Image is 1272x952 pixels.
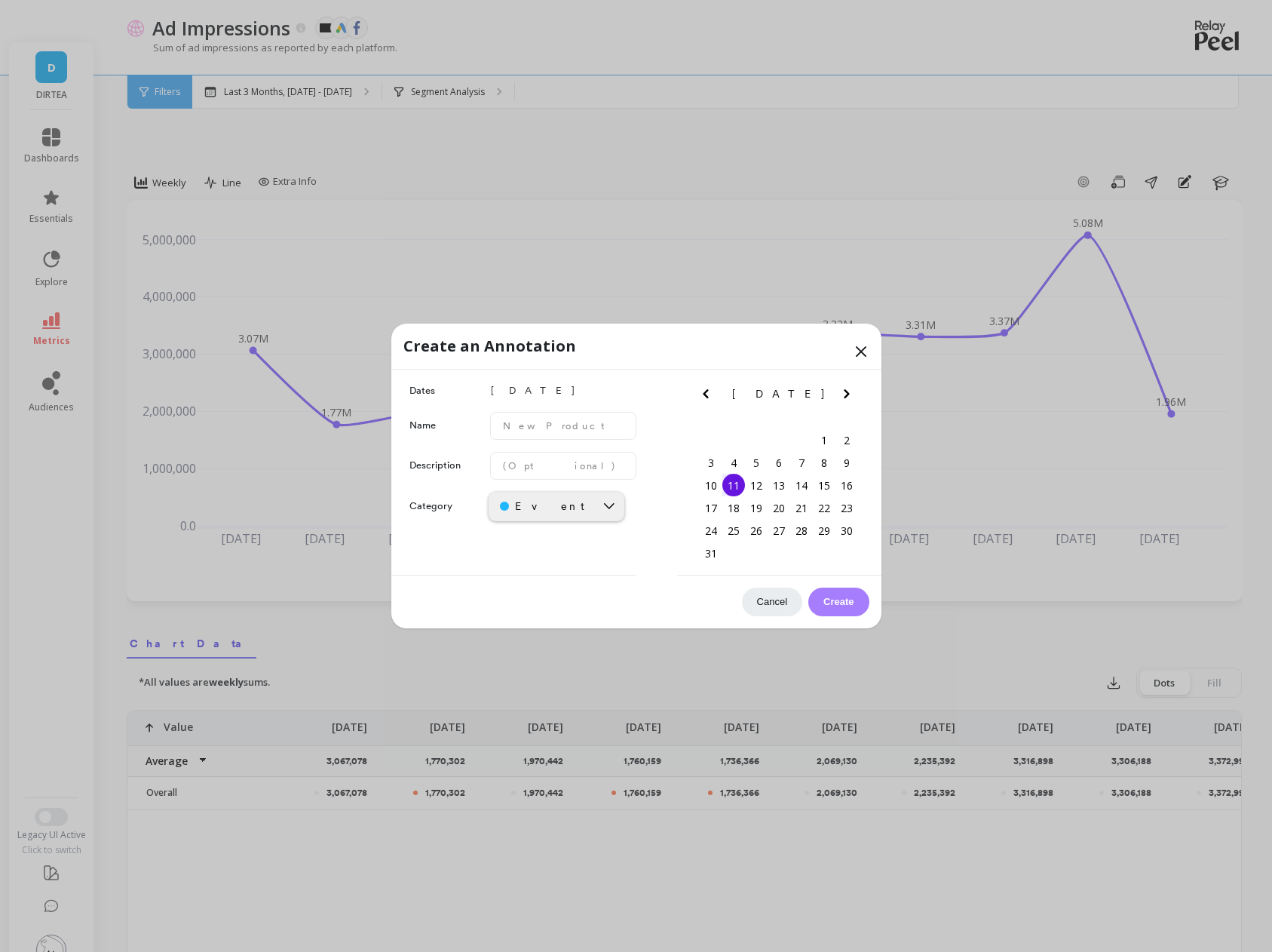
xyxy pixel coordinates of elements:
div: Choose Wednesday, August 13th, 2025 [768,474,790,497]
div: Choose Sunday, August 24th, 2025 [700,520,722,542]
div: Choose Wednesday, August 6th, 2025 [768,452,790,474]
div: Choose Saturday, August 2nd, 2025 [835,429,858,452]
div: Choose Saturday, August 9th, 2025 [835,452,858,474]
div: Choose Tuesday, August 26th, 2025 [745,520,768,542]
div: Choose Monday, August 4th, 2025 [722,452,745,474]
div: Event [500,499,584,514]
label: Name [409,418,483,433]
button: Cancel [742,588,802,616]
div: Choose Wednesday, August 20th, 2025 [768,497,790,520]
div: Choose Friday, August 15th, 2025 [813,474,835,497]
div: month 2025-08 [700,429,858,565]
div: Choose Monday, August 25th, 2025 [722,520,745,542]
div: Choose Thursday, August 14th, 2025 [790,474,813,497]
div: Choose Monday, August 11th, 2025 [722,474,745,497]
div: Choose Sunday, August 3rd, 2025 [700,452,722,474]
p: Create an Annotation [403,336,576,357]
label: Description [409,458,483,473]
div: Choose Tuesday, August 19th, 2025 [745,497,768,520]
div: Choose Sunday, August 31st, 2025 [700,542,722,565]
div: Choose Friday, August 29th, 2025 [813,520,835,542]
div: Choose Saturday, August 23rd, 2025 [835,497,858,520]
label: Dates [409,383,483,398]
button: Previous Month [697,385,721,409]
div: Choose Friday, August 8th, 2025 [813,452,835,474]
div: Choose Thursday, August 21st, 2025 [790,497,813,520]
span: [DATE] [489,382,636,400]
label: Category [409,499,489,514]
div: Choose Thursday, August 28th, 2025 [790,520,813,542]
div: Choose Monday, August 18th, 2025 [722,497,745,520]
input: (Optional) [490,452,636,480]
button: Create [808,588,869,616]
div: Choose Saturday, August 16th, 2025 [835,474,858,497]
div: Choose Friday, August 1st, 2025 [813,429,835,452]
div: Choose Sunday, August 17th, 2025 [700,497,722,520]
div: Choose Sunday, August 10th, 2025 [700,474,722,497]
div: Choose Friday, August 22nd, 2025 [813,497,835,520]
input: New Product Launched [490,412,636,440]
div: Choose Wednesday, August 27th, 2025 [768,520,790,542]
span: [DATE] [732,388,826,400]
div: Choose Tuesday, August 12th, 2025 [745,474,768,497]
button: Next Month [838,385,862,409]
div: Choose Saturday, August 30th, 2025 [835,520,858,542]
div: Choose Tuesday, August 5th, 2025 [745,452,768,474]
div: Choose Thursday, August 7th, 2025 [790,452,813,474]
